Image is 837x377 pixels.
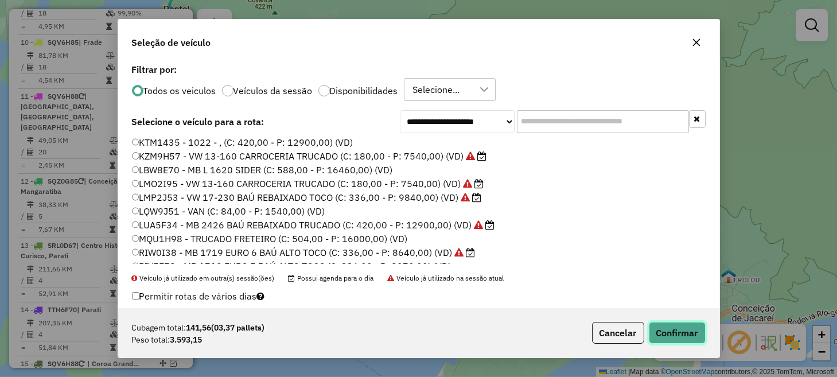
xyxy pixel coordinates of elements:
label: LQW9J51 - VAN (C: 84,00 - P: 1540,00) (VD) [132,204,325,218]
input: KZM9H57 - VW 13-160 CARROCERIA TRUCADO (C: 180,00 - P: 7540,00) (VD) [132,152,139,160]
span: Possui agenda para o dia [289,274,374,282]
label: LBW8E70 - MB L 1620 SIDER (C: 588,00 - P: 16460,00) (VD) [132,163,393,177]
span: Veículo já utilizado na sessão atual [388,274,504,282]
input: KTM1435 - 1022 - , (C: 420,00 - P: 12900,00) (VD) [132,138,139,146]
strong: Selecione o veículo para a rota: [132,116,264,127]
label: RIW0I38 - MB 1719 EURO 6 BAÚ ALTO TOCO (C: 336,00 - P: 8640,00) (VD) [132,246,476,259]
input: RIW0I38 - MB 1719 EURO 6 BAÚ ALTO TOCO (C: 336,00 - P: 8640,00) (VD) [132,248,139,256]
label: Permitir rotas de vários dias [132,285,265,307]
span: Cubagem total: [132,322,186,334]
i: Selecione pelo menos um veículo [257,292,265,301]
i: Veículo já utilizado na sessão atual [461,193,470,202]
input: LBW8E70 - MB L 1620 SIDER (C: 588,00 - P: 16460,00) (VD) [132,166,139,173]
label: Todos os veiculos [143,86,216,95]
label: KZM9H57 - VW 13-160 CARROCERIA TRUCADO (C: 180,00 - P: 7540,00) (VD) [132,149,487,163]
label: LUA5F34 - MB 2426 BAÚ REBAIXADO TRUCADO (C: 420,00 - P: 12900,00) (VD) [132,218,495,232]
label: Disponibilidades [330,86,398,95]
input: MQU1H98 - TRUCADO FRETEIRO (C: 504,00 - P: 16000,00) (VD) [132,235,139,242]
span: Seleção de veículo [132,36,211,49]
label: LMP2J53 - VW 17-230 BAÚ REBAIXADO TOCO (C: 336,00 - P: 9840,00) (VD) [132,191,482,204]
button: Cancelar [592,322,644,344]
input: LMO2I95 - VW 13-160 CARROCERIA TRUCADO (C: 180,00 - P: 7540,00) (VD) [132,180,139,187]
label: Veículos da sessão [233,86,313,95]
i: Veículo já utilizado na sessão atual [454,248,464,257]
i: Possui agenda para o dia [466,248,475,257]
div: Selecione... [409,79,464,100]
button: Confirmar [649,322,706,344]
i: Veículo já utilizado na sessão atual [463,179,472,188]
span: Peso total: [132,334,170,346]
label: Filtrar por: [132,63,706,76]
label: KTM1435 - 1022 - , (C: 420,00 - P: 12900,00) (VD) [132,135,353,149]
label: Quantidade máxima de dias em [GEOGRAPHIC_DATA]: [132,308,510,321]
span: (03,37 pallets) [212,322,265,333]
i: Possui agenda para o dia [485,220,495,230]
i: Possui agenda para o dia [472,193,481,202]
strong: 141,56 [186,322,265,334]
input: LQW9J51 - VAN (C: 84,00 - P: 1540,00) (VD) [132,207,139,215]
input: LUA5F34 - MB 2426 BAÚ REBAIXADO TRUCADO (C: 420,00 - P: 12900,00) (VD) [132,221,139,228]
strong: 3.593,15 [170,334,203,346]
span: Veículo já utilizado em outra(s) sessão(ões) [132,274,275,282]
input: Permitir rotas de vários dias [132,292,139,300]
input: RIY5F78 - MB 1719 EURO 5 BAÚ ALTO TOCO (C: 336,00 - P: 8270,00) (VD) [132,262,139,270]
label: LMO2I95 - VW 13-160 CARROCERIA TRUCADO (C: 180,00 - P: 7540,00) (VD) [132,177,484,191]
i: Veículo já utilizado na sessão atual [466,151,476,161]
i: Possui agenda para o dia [474,179,484,188]
i: Veículo já utilizado na sessão atual [474,220,483,230]
label: RIY5F78 - MB 1719 EURO 5 BAÚ ALTO TOCO (C: 336,00 - P: 8270,00) (VD) [132,259,451,273]
input: LMP2J53 - VW 17-230 BAÚ REBAIXADO TOCO (C: 336,00 - P: 9840,00) (VD) [132,193,139,201]
label: MQU1H98 - TRUCADO FRETEIRO (C: 504,00 - P: 16000,00) (VD) [132,232,408,246]
i: Possui agenda para o dia [478,151,487,161]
